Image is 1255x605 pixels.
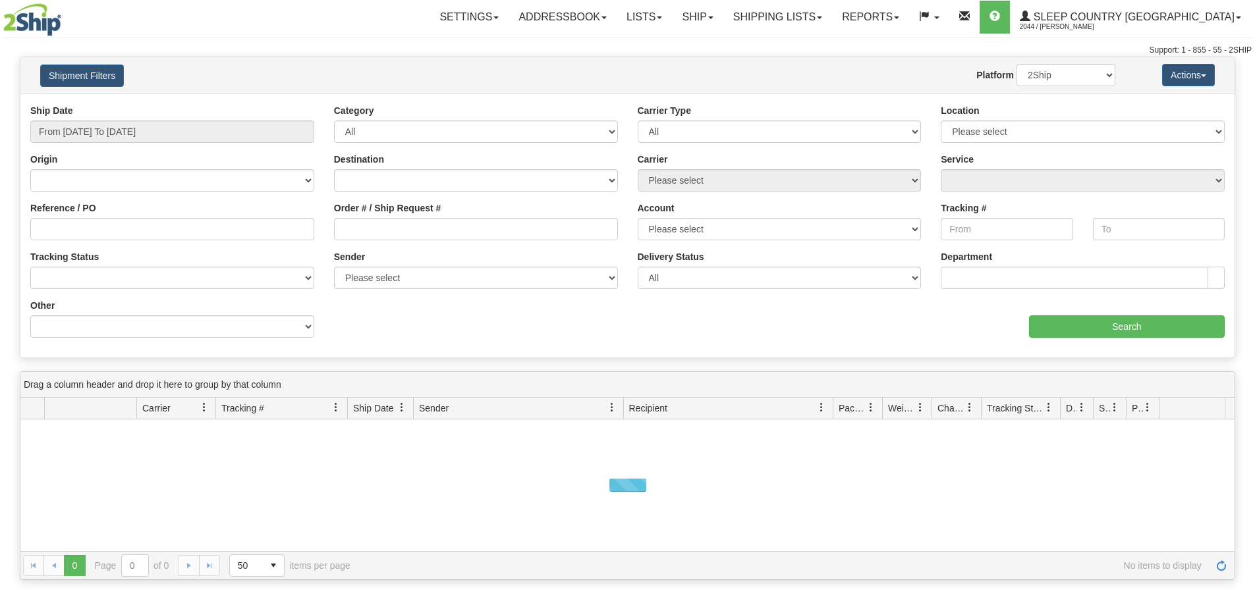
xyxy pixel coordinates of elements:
[419,402,449,415] span: Sender
[509,1,617,34] a: Addressbook
[30,201,96,215] label: Reference / PO
[1103,396,1126,419] a: Shipment Issues filter column settings
[1010,1,1251,34] a: Sleep Country [GEOGRAPHIC_DATA] 2044 / [PERSON_NAME]
[1030,11,1235,22] span: Sleep Country [GEOGRAPHIC_DATA]
[1038,396,1060,419] a: Tracking Status filter column settings
[638,201,675,215] label: Account
[629,402,667,415] span: Recipient
[638,104,691,117] label: Carrier Type
[1066,402,1077,415] span: Delivery Status
[941,250,992,263] label: Department
[64,555,85,576] span: Page 0
[3,3,61,36] img: logo2044.jpg
[30,250,99,263] label: Tracking Status
[40,65,124,87] button: Shipment Filters
[941,153,974,166] label: Service
[832,1,909,34] a: Reports
[976,68,1014,82] label: Platform
[1029,315,1225,338] input: Search
[987,402,1044,415] span: Tracking Status
[334,104,374,117] label: Category
[723,1,832,34] a: Shipping lists
[860,396,882,419] a: Packages filter column settings
[617,1,672,34] a: Lists
[909,396,932,419] a: Weight filter column settings
[353,402,393,415] span: Ship Date
[325,396,347,419] a: Tracking # filter column settings
[839,402,866,415] span: Packages
[3,45,1252,56] div: Support: 1 - 855 - 55 - 2SHIP
[941,104,979,117] label: Location
[1099,402,1110,415] span: Shipment Issues
[1162,64,1215,86] button: Actions
[391,396,413,419] a: Ship Date filter column settings
[638,153,668,166] label: Carrier
[672,1,723,34] a: Ship
[229,554,350,577] span: items per page
[1136,396,1159,419] a: Pickup Status filter column settings
[430,1,509,34] a: Settings
[1225,235,1254,369] iframe: chat widget
[1093,218,1225,240] input: To
[937,402,965,415] span: Charge
[30,299,55,312] label: Other
[30,153,57,166] label: Origin
[959,396,981,419] a: Charge filter column settings
[369,560,1202,571] span: No items to display
[334,250,365,263] label: Sender
[20,372,1235,398] div: grid grouping header
[221,402,264,415] span: Tracking #
[1071,396,1093,419] a: Delivery Status filter column settings
[263,555,284,576] span: select
[30,104,73,117] label: Ship Date
[1211,555,1232,576] a: Refresh
[638,250,704,263] label: Delivery Status
[941,218,1073,240] input: From
[334,153,384,166] label: Destination
[601,396,623,419] a: Sender filter column settings
[193,396,215,419] a: Carrier filter column settings
[888,402,916,415] span: Weight
[941,201,986,215] label: Tracking #
[334,201,441,215] label: Order # / Ship Request #
[229,554,285,577] span: Page sizes drop down
[1132,402,1143,415] span: Pickup Status
[1020,20,1119,34] span: 2044 / [PERSON_NAME]
[810,396,833,419] a: Recipient filter column settings
[238,559,255,572] span: 50
[95,554,169,577] span: Page of 0
[142,402,171,415] span: Carrier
